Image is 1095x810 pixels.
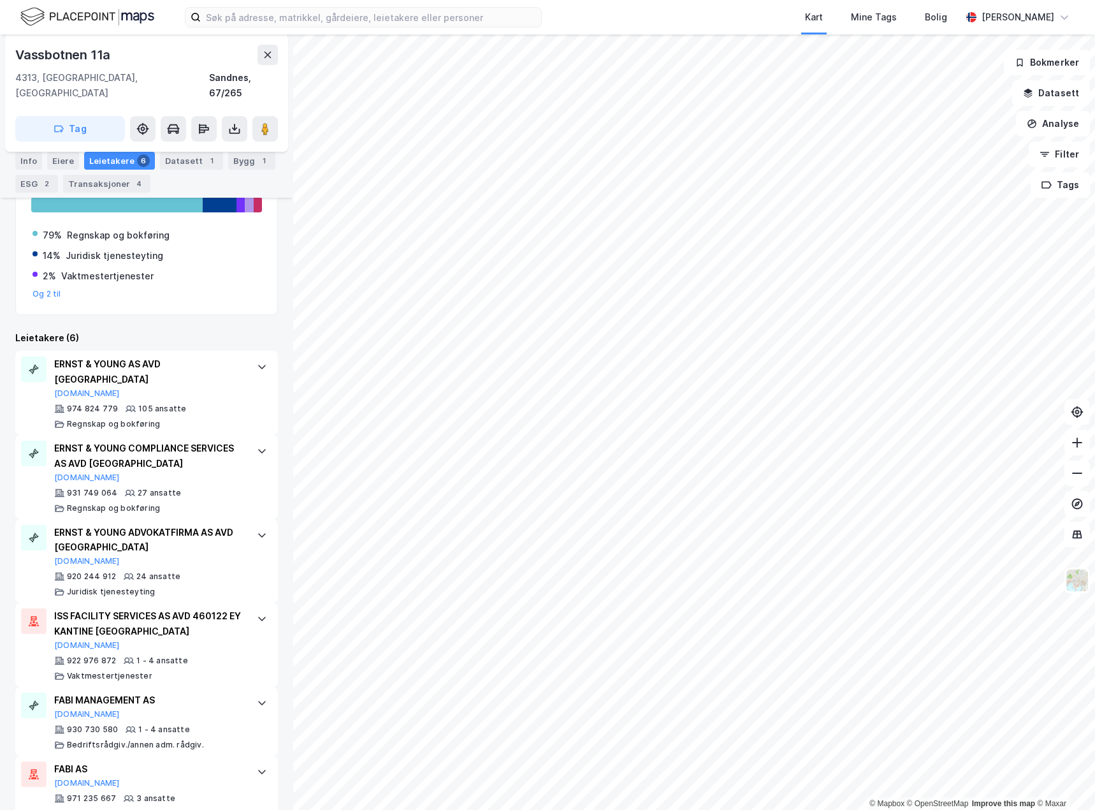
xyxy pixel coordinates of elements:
div: 14% [43,248,61,263]
div: Datasett [160,152,223,170]
button: Tags [1031,172,1090,198]
div: Vassbotnen 11a [15,45,113,65]
div: 931 749 064 [67,488,117,498]
div: 930 730 580 [67,725,118,735]
div: Leietakere [84,152,155,170]
div: 79% [43,228,62,243]
button: [DOMAIN_NAME] [54,556,120,566]
button: [DOMAIN_NAME] [54,640,120,651]
button: Datasett [1012,80,1090,106]
div: 1 [257,154,270,167]
div: ERNST & YOUNG AS AVD [GEOGRAPHIC_DATA] [54,357,244,387]
div: 27 ansatte [138,488,181,498]
div: ERNST & YOUNG COMPLIANCE SERVICES AS AVD [GEOGRAPHIC_DATA] [54,441,244,471]
div: FABI MANAGEMENT AS [54,693,244,708]
div: Juridisk tjenesteyting [66,248,163,263]
div: Mine Tags [851,10,897,25]
button: [DOMAIN_NAME] [54,709,120,719]
div: Info [15,152,42,170]
div: Regnskap og bokføring [67,419,160,429]
div: 6 [137,154,150,167]
div: 105 ansatte [138,404,186,414]
a: OpenStreetMap [907,799,969,808]
iframe: Chat Widget [1031,749,1095,810]
div: Vaktmestertjenester [61,269,154,284]
div: Sandnes, 67/265 [209,70,278,101]
div: Juridisk tjenesteyting [67,587,155,597]
div: FABI AS [54,762,244,777]
div: Eiere [47,152,79,170]
div: 2 [40,177,53,190]
div: Kontrollprogram for chat [1031,749,1095,810]
img: Z [1065,568,1089,593]
div: Regnskap og bokføring [67,503,160,513]
div: 1 - 4 ansatte [136,656,188,666]
div: 3 ansatte [136,793,175,804]
button: Filter [1029,142,1090,167]
div: Leietakere (6) [15,330,278,346]
div: 1 - 4 ansatte [138,725,190,735]
div: Bedriftsrådgiv./annen adm. rådgiv. [67,740,204,750]
div: 4 [133,177,145,190]
div: Regnskap og bokføring [67,228,170,243]
input: Søk på adresse, matrikkel, gårdeiere, leietakere eller personer [201,8,541,27]
div: ESG [15,175,58,193]
button: Analyse [1016,111,1090,136]
div: Vaktmestertjenester [67,671,152,681]
button: [DOMAIN_NAME] [54,473,120,483]
div: Kart [805,10,823,25]
div: 4313, [GEOGRAPHIC_DATA], [GEOGRAPHIC_DATA] [15,70,209,101]
div: 24 ansatte [136,571,180,582]
button: Bokmerker [1004,50,1090,75]
img: logo.f888ab2527a4732fd821a326f86c7f29.svg [20,6,154,28]
a: Mapbox [869,799,904,808]
div: ERNST & YOUNG ADVOKATFIRMA AS AVD [GEOGRAPHIC_DATA] [54,525,244,556]
div: [PERSON_NAME] [982,10,1054,25]
div: 974 824 779 [67,404,118,414]
button: Og 2 til [33,289,61,299]
a: Improve this map [972,799,1035,808]
button: Tag [15,116,125,142]
div: Bygg [228,152,275,170]
button: [DOMAIN_NAME] [54,388,120,399]
div: ISS FACILITY SERVICES AS AVD 460122 EY KANTINE [GEOGRAPHIC_DATA] [54,608,244,639]
div: Transaksjoner [63,175,150,193]
div: 2% [43,269,56,284]
button: [DOMAIN_NAME] [54,778,120,788]
div: 922 976 872 [67,656,116,666]
div: 971 235 667 [67,793,116,804]
div: 1 [205,154,218,167]
div: 920 244 912 [67,571,116,582]
div: Bolig [925,10,947,25]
